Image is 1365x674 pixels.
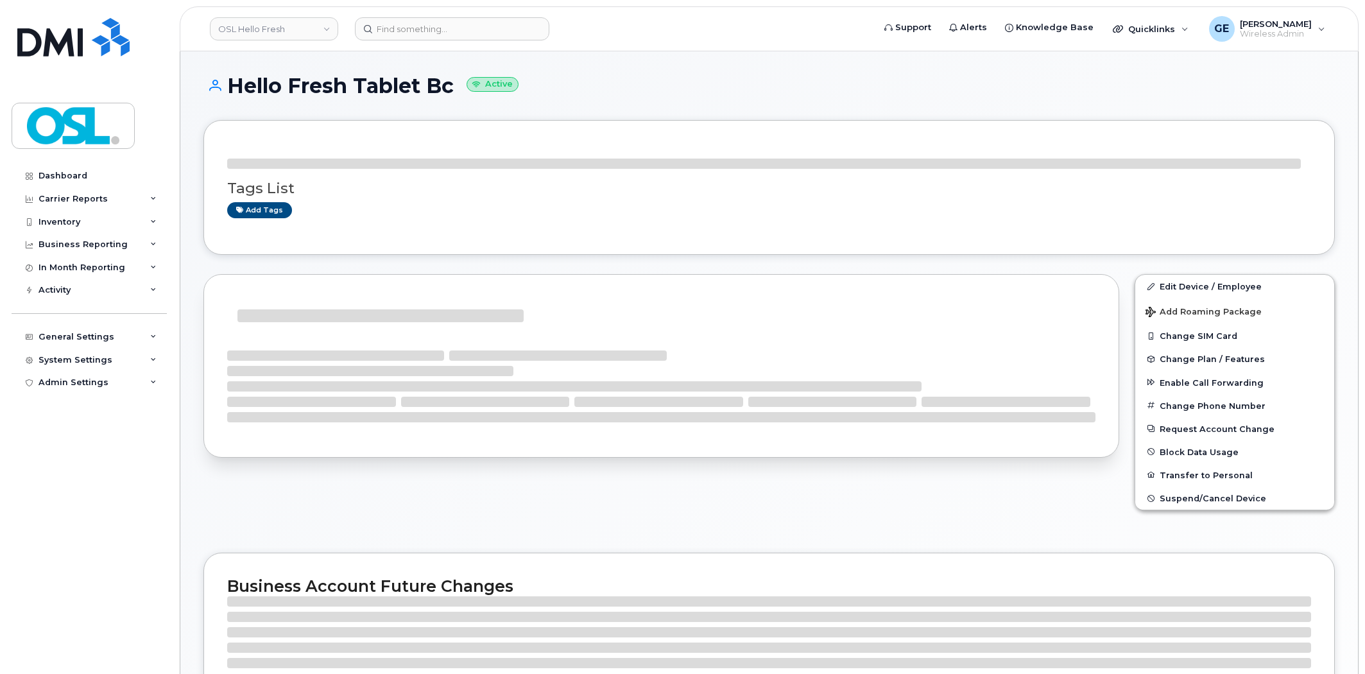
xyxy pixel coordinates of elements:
span: Enable Call Forwarding [1160,377,1264,387]
a: Add tags [227,202,292,218]
button: Suspend/Cancel Device [1135,487,1334,510]
button: Add Roaming Package [1135,298,1334,324]
h2: Business Account Future Changes [227,576,1311,596]
small: Active [467,77,519,92]
button: Change SIM Card [1135,324,1334,347]
h3: Tags List [227,180,1311,196]
button: Change Phone Number [1135,394,1334,417]
span: Add Roaming Package [1146,307,1262,319]
span: Change Plan / Features [1160,354,1265,364]
button: Transfer to Personal [1135,463,1334,487]
h1: Hello Fresh Tablet Bc [203,74,1335,97]
button: Request Account Change [1135,417,1334,440]
span: Suspend/Cancel Device [1160,494,1266,503]
button: Block Data Usage [1135,440,1334,463]
a: Edit Device / Employee [1135,275,1334,298]
button: Enable Call Forwarding [1135,371,1334,394]
button: Change Plan / Features [1135,347,1334,370]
